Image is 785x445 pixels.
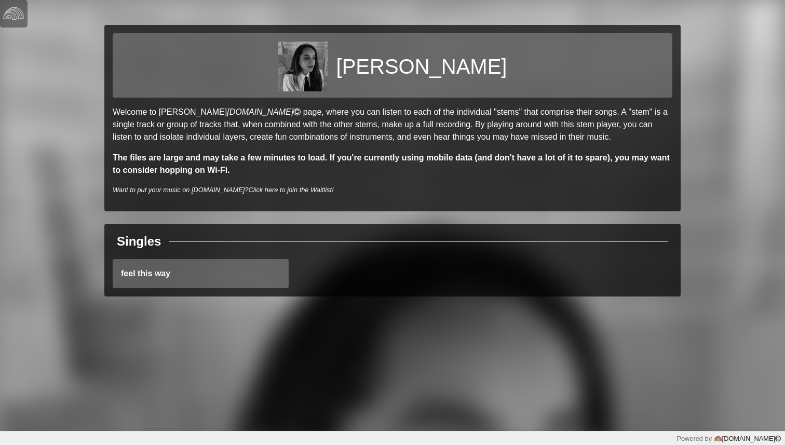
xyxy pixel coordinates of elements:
[712,435,781,442] a: [DOMAIN_NAME]
[113,259,289,288] a: feel this way
[278,42,328,91] img: 38d3521576fd97c5372d8efff3f674209fbc97903cfaf97ec9611117a24c415c.jpg
[3,3,24,24] img: logo-white-4c48a5e4bebecaebe01ca5a9d34031cfd3d4ef9ae749242e8c4bf12ef99f53e8.png
[117,232,161,251] div: Singles
[676,434,781,443] div: Powered by
[336,54,507,79] h1: [PERSON_NAME]
[248,186,333,194] a: Click here to join the Waitlist!
[113,106,672,143] p: Welcome to [PERSON_NAME] page, where you can listen to each of the individual "stems" that compri...
[714,435,722,443] img: logo-color-e1b8fa5219d03fcd66317c3d3cfaab08a3c62fe3c3b9b34d55d8365b78b1766b.png
[113,153,670,174] strong: The files are large and may take a few minutes to load. If you're currently using mobile data (an...
[227,107,303,116] a: [DOMAIN_NAME]
[113,186,334,194] i: Want to put your music on [DOMAIN_NAME]?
